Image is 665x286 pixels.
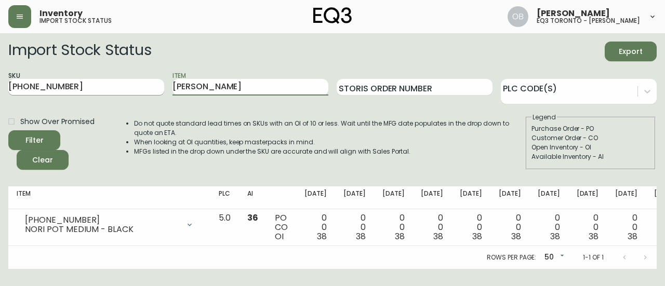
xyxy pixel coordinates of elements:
img: logo [313,7,352,24]
span: 36 [247,212,258,224]
button: Filter [8,130,60,150]
td: 5.0 [210,209,239,246]
th: [DATE] [335,186,374,209]
th: PLC [210,186,239,209]
p: Rows per page: [487,253,536,262]
img: 8e0065c524da89c5c924d5ed86cfe468 [508,6,528,27]
div: PO CO [275,213,288,241]
li: MFGs listed in the drop down under the SKU are accurate and will align with Sales Portal. [134,147,525,156]
div: 0 0 [304,213,327,241]
div: 0 0 [382,213,405,241]
th: [DATE] [529,186,568,209]
span: OI [275,230,284,242]
div: NORI POT MEDIUM - BLACK [25,225,179,234]
th: [DATE] [490,186,529,209]
div: 0 0 [343,213,366,241]
th: AI [239,186,267,209]
span: 38 [511,230,521,242]
legend: Legend [531,113,557,122]
span: 38 [395,230,405,242]
button: Export [605,42,657,61]
div: 0 0 [499,213,521,241]
div: Customer Order - CO [531,133,650,143]
button: Clear [17,150,69,170]
div: [PHONE_NUMBER] [25,215,179,225]
th: [DATE] [413,186,451,209]
span: Export [613,45,648,58]
div: 0 0 [538,213,560,241]
th: [DATE] [607,186,646,209]
div: 50 [540,249,566,266]
span: 38 [472,230,482,242]
span: 38 [589,230,598,242]
span: [PERSON_NAME] [537,9,610,18]
div: 0 0 [577,213,599,241]
span: 38 [550,230,560,242]
h5: eq3 toronto - [PERSON_NAME] [537,18,640,24]
div: [PHONE_NUMBER]NORI POT MEDIUM - BLACK [17,213,202,236]
div: 0 0 [460,213,482,241]
th: [DATE] [568,186,607,209]
span: 38 [628,230,637,242]
span: 38 [356,230,366,242]
p: 1-1 of 1 [583,253,604,262]
th: Item [8,186,210,209]
div: Available Inventory - AI [531,152,650,161]
div: Open Inventory - OI [531,143,650,152]
span: Inventory [39,9,83,18]
li: Do not quote standard lead times on SKUs with an OI of 10 or less. Wait until the MFG date popula... [134,119,525,138]
th: [DATE] [451,186,490,209]
h5: import stock status [39,18,112,24]
span: Clear [25,154,60,167]
li: When looking at OI quantities, keep masterpacks in mind. [134,138,525,147]
div: Purchase Order - PO [531,124,650,133]
span: 38 [433,230,443,242]
span: Show Over Promised [20,116,95,127]
div: 0 0 [421,213,443,241]
div: 0 0 [615,213,637,241]
th: [DATE] [374,186,413,209]
span: 38 [317,230,327,242]
th: [DATE] [296,186,335,209]
h2: Import Stock Status [8,42,151,61]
